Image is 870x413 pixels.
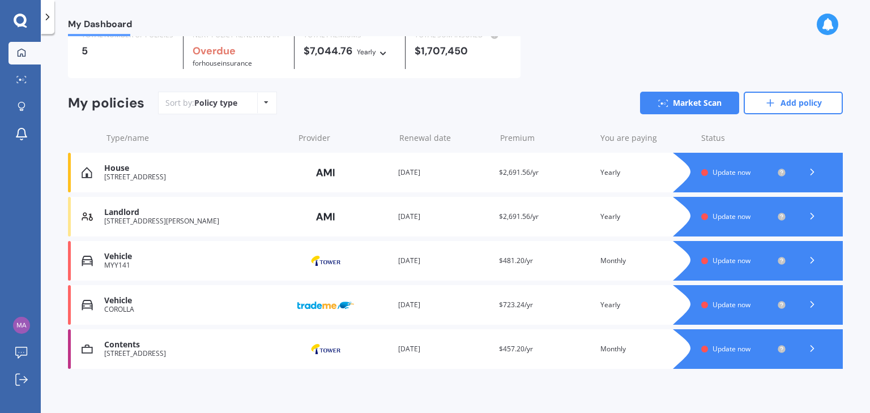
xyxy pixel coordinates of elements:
div: You are paying [600,132,692,144]
a: Market Scan [640,92,739,114]
div: [STREET_ADDRESS] [104,173,288,181]
div: COROLLA [104,306,288,313]
div: [DATE] [398,299,490,311]
div: Yearly [600,299,692,311]
div: Type/name [106,132,289,144]
span: Update now [713,256,750,265]
b: Overdue [193,44,236,58]
div: Renewal date [399,132,491,144]
img: Landlord [82,211,93,222]
div: Landlord [104,208,288,217]
img: House [82,167,92,178]
div: Contents [104,340,288,350]
div: MYY141 [104,261,288,269]
div: 5 [82,45,174,57]
div: [STREET_ADDRESS] [104,350,288,358]
div: Yearly [357,46,376,58]
span: $457.20/yr [499,344,533,354]
div: $1,707,450 [415,45,507,57]
div: Vehicle [104,296,288,306]
div: [DATE] [398,343,490,355]
img: Tower [297,338,354,360]
span: $481.20/yr [499,256,533,265]
span: for House insurance [193,58,252,68]
div: Sort by: [165,97,237,109]
div: [DATE] [398,167,490,178]
div: Policy type [194,97,237,109]
img: f6690901d6cf0044a110f28c184510a6 [13,317,30,334]
div: Premium [500,132,592,144]
div: [DATE] [398,255,490,266]
div: [STREET_ADDRESS][PERSON_NAME] [104,217,288,225]
img: AMI [297,206,354,227]
img: AMI [297,162,354,183]
span: Update now [713,344,750,354]
div: [DATE] [398,211,490,222]
div: Monthly [600,343,692,355]
img: Contents [82,343,93,355]
span: $2,691.56/yr [499,167,539,177]
span: My Dashboard [68,19,132,34]
div: House [104,164,288,173]
div: $7,044.76 [304,45,396,58]
span: $723.24/yr [499,300,533,309]
span: $2,691.56/yr [499,212,539,221]
div: Monthly [600,255,692,266]
img: Tower [297,250,354,272]
div: Status [701,132,786,144]
div: My policies [68,95,144,111]
div: Yearly [600,167,692,178]
a: Add policy [744,92,843,114]
span: Update now [713,167,750,177]
img: Vehicle [82,255,93,266]
div: Provider [298,132,390,144]
div: Yearly [600,211,692,222]
img: Vehicle [82,299,93,311]
span: Update now [713,212,750,221]
img: Trade Me Insurance [297,294,354,316]
div: Vehicle [104,252,288,261]
span: Update now [713,300,750,309]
